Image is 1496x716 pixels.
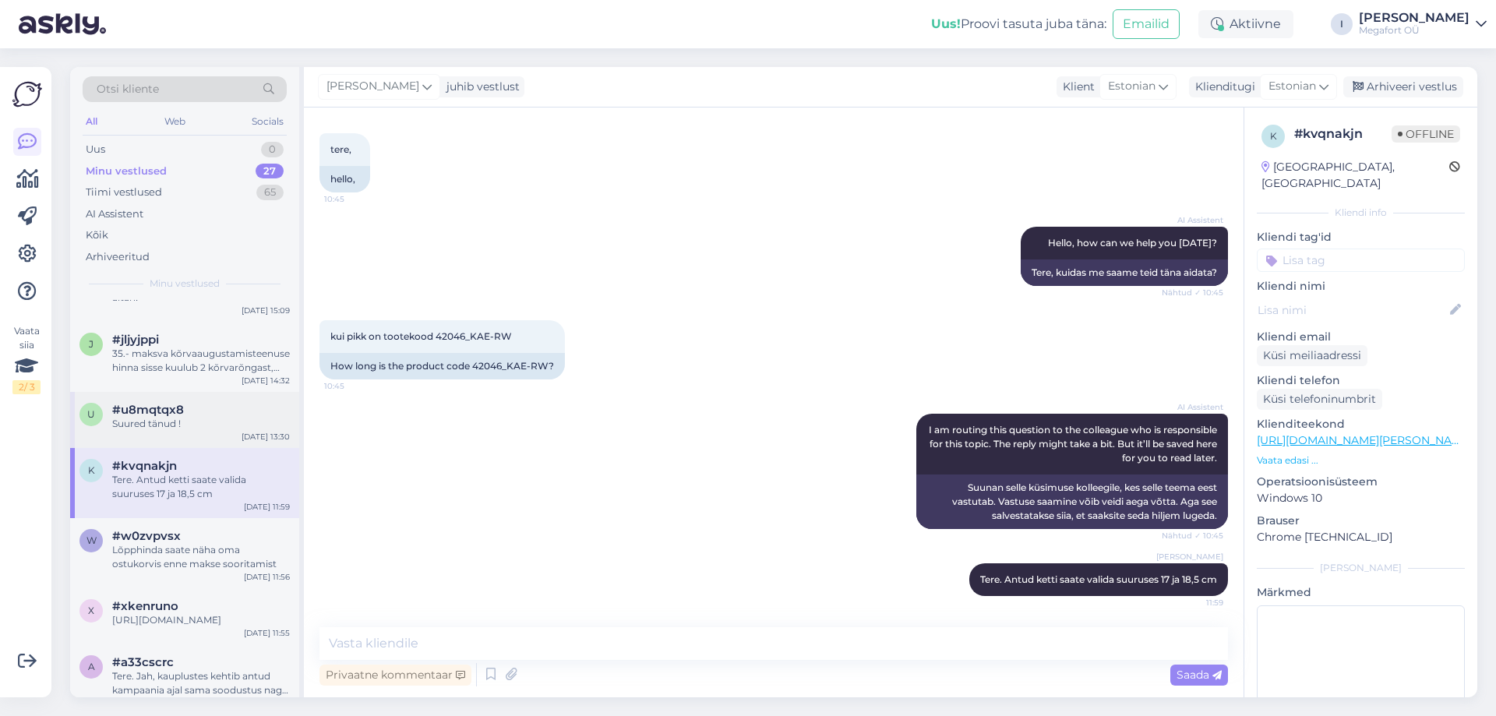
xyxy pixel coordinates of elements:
div: All [83,111,101,132]
div: 65 [256,185,284,200]
span: w [86,534,97,546]
div: Privaatne kommentaar [319,665,471,686]
div: Arhiveeritud [86,249,150,265]
span: a [88,661,95,672]
div: Lõpphinda saate näha oma ostukorvis enne makse sooritamist [112,543,290,571]
span: AI Assistent [1165,214,1223,226]
div: 35.- maksva kõrvaaugustamisteenuse hinna sisse kuulub 2 kõrvarõngast, millega [PERSON_NAME] augus... [112,347,290,375]
p: Kliendi nimi [1257,278,1465,295]
span: u [87,408,95,420]
span: Nähtud ✓ 10:45 [1162,287,1223,298]
div: Kõik [86,227,108,243]
div: Minu vestlused [86,164,167,179]
div: I [1331,13,1353,35]
div: [URL][DOMAIN_NAME] [112,613,290,627]
span: Estonian [1268,78,1316,95]
div: [GEOGRAPHIC_DATA], [GEOGRAPHIC_DATA] [1261,159,1449,192]
div: hello, [319,166,370,192]
div: 2 / 3 [12,380,41,394]
div: [DATE] 13:30 [242,431,290,443]
p: Operatsioonisüsteem [1257,474,1465,490]
div: AI Assistent [86,206,143,222]
div: How long is the product code 42046_KAE-RW? [319,353,565,379]
p: Klienditeekond [1257,416,1465,432]
span: Hello, how can we help you [DATE]? [1048,237,1217,249]
input: Lisa nimi [1258,302,1447,319]
div: [DATE] 11:56 [244,571,290,583]
span: [PERSON_NAME] [1156,551,1223,563]
span: #w0zvpvsx [112,529,181,543]
div: Vaata siia [12,324,41,394]
span: #a33cscrc [112,655,174,669]
p: Windows 10 [1257,490,1465,506]
div: [DATE] 15:09 [242,305,290,316]
div: Megafort OÜ [1359,24,1470,37]
span: Offline [1392,125,1460,143]
span: Minu vestlused [150,277,220,291]
span: k [88,464,95,476]
a: [PERSON_NAME]Megafort OÜ [1359,12,1487,37]
div: 0 [261,142,284,157]
div: [DATE] 14:32 [242,375,290,386]
span: kui pikk on tootekood 42046_KAE-RW [330,330,512,342]
div: Klient [1057,79,1095,95]
span: #u8mqtqx8 [112,403,184,417]
p: Kliendi tag'id [1257,229,1465,245]
div: [DATE] 11:59 [244,501,290,513]
div: Kliendi info [1257,206,1465,220]
p: Vaata edasi ... [1257,453,1465,467]
div: Küsi telefoninumbrit [1257,389,1382,410]
span: 11:59 [1165,597,1223,608]
span: Estonian [1108,78,1156,95]
span: Saada [1177,668,1222,682]
span: I am routing this question to the colleague who is responsible for this topic. The reply might ta... [929,424,1219,464]
div: Arhiveeri vestlus [1343,76,1463,97]
div: Uus [86,142,105,157]
span: x [88,605,94,616]
span: AI Assistent [1165,401,1223,413]
div: Proovi tasuta juba täna: [931,15,1106,34]
span: #xkenruno [112,599,178,613]
div: Klienditugi [1189,79,1255,95]
button: Emailid [1113,9,1180,39]
p: Kliendi email [1257,329,1465,345]
div: [PERSON_NAME] [1257,561,1465,575]
div: Aktiivne [1198,10,1293,38]
span: Otsi kliente [97,81,159,97]
span: #kvqnakjn [112,459,177,473]
div: 27 [256,164,284,179]
span: 10:45 [324,380,383,392]
div: # kvqnakjn [1294,125,1392,143]
p: Brauser [1257,513,1465,529]
p: Märkmed [1257,584,1465,601]
div: Tere. Jah, kauplustes kehtib antud kampaania ajal sama soodustus nagu ka e-poes [112,669,290,697]
div: juhib vestlust [440,79,520,95]
div: [DATE] 11:55 [244,627,290,639]
span: #jljyjppi [112,333,159,347]
div: Tiimi vestlused [86,185,162,200]
input: Lisa tag [1257,249,1465,272]
span: tere, [330,143,351,155]
span: 10:45 [324,193,383,205]
span: [PERSON_NAME] [326,78,419,95]
span: Tere. Antud ketti saate valida suuruses 17 ja 18,5 cm [980,573,1217,585]
div: [PERSON_NAME] [1359,12,1470,24]
div: Küsi meiliaadressi [1257,345,1367,366]
div: Suunan selle küsimuse kolleegile, kes selle teema eest vastutab. Vastuse saamine võib veidi aega ... [916,474,1228,529]
span: j [89,338,93,350]
div: Socials [249,111,287,132]
p: Kliendi telefon [1257,372,1465,389]
div: Web [161,111,189,132]
span: Nähtud ✓ 10:45 [1162,530,1223,541]
div: Tere, kuidas me saame teid täna aidata? [1021,259,1228,286]
div: Suured tänud ! [112,417,290,431]
a: [URL][DOMAIN_NAME][PERSON_NAME] [1257,433,1472,447]
p: Chrome [TECHNICAL_ID] [1257,529,1465,545]
img: Askly Logo [12,79,42,109]
div: Tere. Antud ketti saate valida suuruses 17 ja 18,5 cm [112,473,290,501]
b: Uus! [931,16,961,31]
span: k [1270,130,1277,142]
